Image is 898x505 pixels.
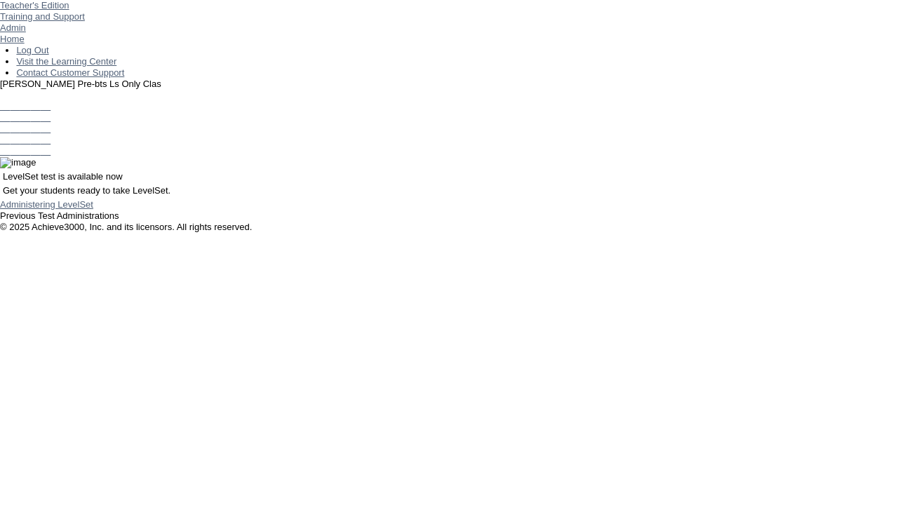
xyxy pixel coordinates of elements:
a: Visit the Learning Center [16,56,116,67]
a: Contact Customer Support [16,67,124,78]
img: teacher_arrow_small.png [85,11,91,15]
a: Log Out [16,45,48,55]
p: LevelSet test is available now [3,171,895,182]
p: Get your students ready to take LevelSet. [3,185,895,196]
